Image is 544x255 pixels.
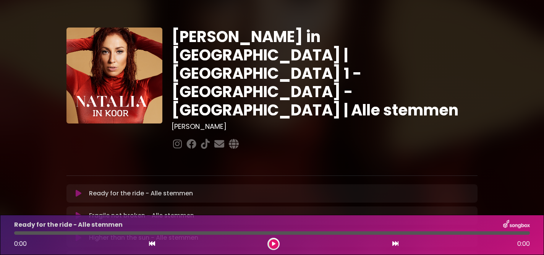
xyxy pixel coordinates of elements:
[89,189,193,198] p: Ready for the ride - Alle stemmen
[66,28,162,123] img: YTVS25JmS9CLUqXqkEhs
[14,220,123,229] p: Ready for the ride - Alle stemmen
[517,239,530,249] span: 0:00
[503,220,530,230] img: songbox-logo-white.png
[172,122,478,131] h3: [PERSON_NAME]
[172,28,478,119] h1: [PERSON_NAME] in [GEOGRAPHIC_DATA] | [GEOGRAPHIC_DATA] 1 - [GEOGRAPHIC_DATA] - [GEOGRAPHIC_DATA] ...
[14,239,27,248] span: 0:00
[89,211,194,220] p: Fragile not broken - Alle stemmen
